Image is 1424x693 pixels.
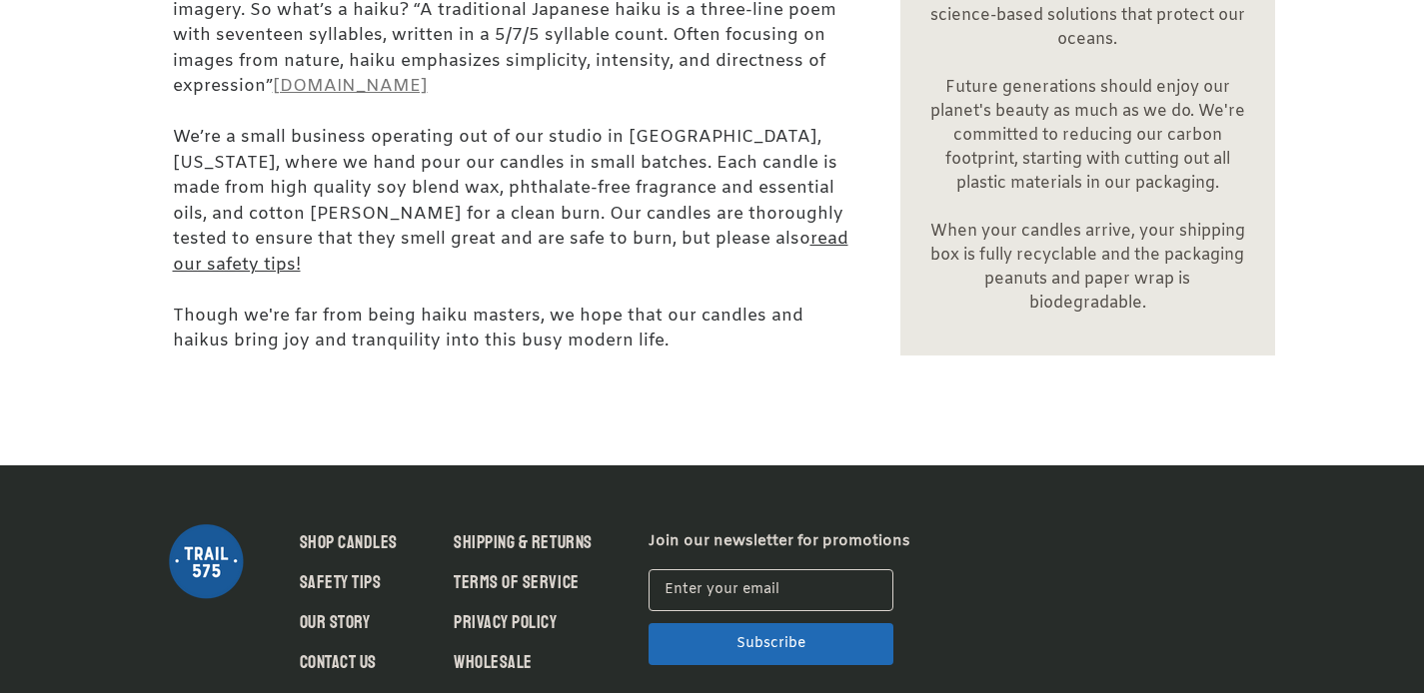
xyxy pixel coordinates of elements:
[273,75,428,98] a: [DOMAIN_NAME]
[454,569,580,596] a: Terms of Service
[173,228,848,277] a: read our safety tips!
[454,529,593,556] a: Shipping & Returns
[300,569,382,596] a: Safety Tips
[300,649,377,676] a: Contact Us
[169,524,244,599] img: Trail575
[649,529,910,554] p: Join our newsletter for promotions
[300,529,398,556] a: Shop Candles
[649,623,893,665] input: Subscribe
[454,649,533,676] a: Wholesale
[300,609,371,636] a: Our Story
[649,569,893,611] input: Enter your email
[454,609,558,636] a: Privacy Policy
